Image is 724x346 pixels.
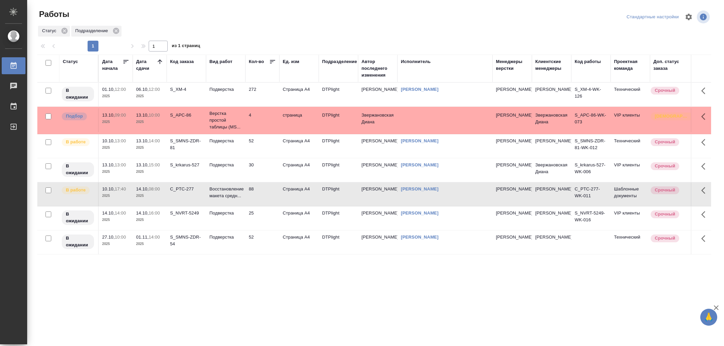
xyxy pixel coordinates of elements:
[279,108,319,132] td: страница
[209,162,242,168] p: Подверстка
[279,182,319,206] td: Страница А4
[614,58,647,72] div: Проектная команда
[115,87,126,92] p: 12:00
[102,162,115,167] p: 13.10,
[655,187,675,194] p: Срочный
[279,134,319,158] td: Страница А4
[575,58,601,65] div: Код работы
[535,58,568,72] div: Клиентские менеджеры
[170,112,203,119] div: S_APC-86
[319,206,358,230] td: DTPlight
[61,138,95,147] div: Исполнитель выполняет работу
[115,186,126,191] p: 17:40
[532,83,571,106] td: [PERSON_NAME]
[496,210,528,217] p: [PERSON_NAME]
[401,162,439,167] a: [PERSON_NAME]
[655,235,675,242] p: Срочный
[102,217,129,223] p: 2025
[172,42,200,52] span: из 1 страниц
[61,234,95,250] div: Исполнитель назначен, приступать к работе пока рано
[66,235,90,248] p: В ожидании
[249,58,264,65] div: Кол-во
[115,162,126,167] p: 13:00
[136,113,149,118] p: 13.10,
[136,58,156,72] div: Дата сдачи
[401,58,431,65] div: Исполнитель
[358,230,397,254] td: [PERSON_NAME]
[358,206,397,230] td: [PERSON_NAME]
[38,26,70,37] div: Статус
[42,27,59,34] p: Статус
[703,310,714,324] span: 🙏
[245,182,279,206] td: 88
[611,182,650,206] td: Шаблонные документы
[209,138,242,144] p: Подверстка
[115,235,126,240] p: 10:00
[102,235,115,240] p: 27.10,
[319,230,358,254] td: DTPlight
[245,108,279,132] td: 4
[115,210,126,216] p: 14:00
[358,83,397,106] td: [PERSON_NAME]
[136,144,163,151] p: 2025
[245,230,279,254] td: 52
[611,134,650,158] td: Технический
[66,113,83,120] p: Подбор
[611,158,650,182] td: VIP клиенты
[61,86,95,102] div: Исполнитель назначен, приступать к работе пока рано
[102,93,129,100] p: 2025
[611,206,650,230] td: VIP клиенты
[532,108,571,132] td: Звержановская Диана
[532,134,571,158] td: [PERSON_NAME]
[401,138,439,143] a: [PERSON_NAME]
[136,186,149,191] p: 14.10,
[61,186,95,195] div: Исполнитель выполняет работу
[279,206,319,230] td: Страница А4
[102,168,129,175] p: 2025
[279,158,319,182] td: Страница А4
[102,192,129,199] p: 2025
[61,112,95,121] div: Можно подбирать исполнителей
[496,234,528,241] p: [PERSON_NAME]
[136,210,149,216] p: 14.10,
[532,230,571,254] td: [PERSON_NAME]
[625,12,681,22] div: split button
[279,230,319,254] td: Страница А4
[209,234,242,241] p: Подверстка
[149,113,160,118] p: 10:00
[209,58,233,65] div: Вид работ
[136,119,163,125] p: 2025
[697,182,713,199] button: Здесь прячутся важные кнопки
[66,139,86,145] p: В работе
[102,119,129,125] p: 2025
[319,158,358,182] td: DTPlight
[571,134,611,158] td: S_SMNS-ZDR-81-WK-012
[136,93,163,100] p: 2025
[102,241,129,247] p: 2025
[697,134,713,150] button: Здесь прячутся важные кнопки
[358,108,397,132] td: Звержановская Диана
[611,83,650,106] td: Технический
[37,9,69,20] span: Работы
[149,235,160,240] p: 14:00
[319,134,358,158] td: DTPlight
[655,211,675,218] p: Срочный
[102,138,115,143] p: 10.10,
[149,138,160,143] p: 14:00
[170,138,203,151] div: S_SMNS-ZDR-81
[697,206,713,223] button: Здесь прячутся важные кнопки
[209,186,242,199] p: Восстановление макета средн...
[532,158,571,182] td: Звержановская Диана
[496,138,528,144] p: [PERSON_NAME]
[102,186,115,191] p: 10.10,
[571,182,611,206] td: C_PTC-277-WK-011
[245,83,279,106] td: 272
[149,210,160,216] p: 16:00
[358,182,397,206] td: [PERSON_NAME]
[655,139,675,145] p: Срочный
[496,186,528,192] p: [PERSON_NAME]
[322,58,357,65] div: Подразделение
[136,192,163,199] p: 2025
[66,187,86,194] p: В работе
[63,58,78,65] div: Статус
